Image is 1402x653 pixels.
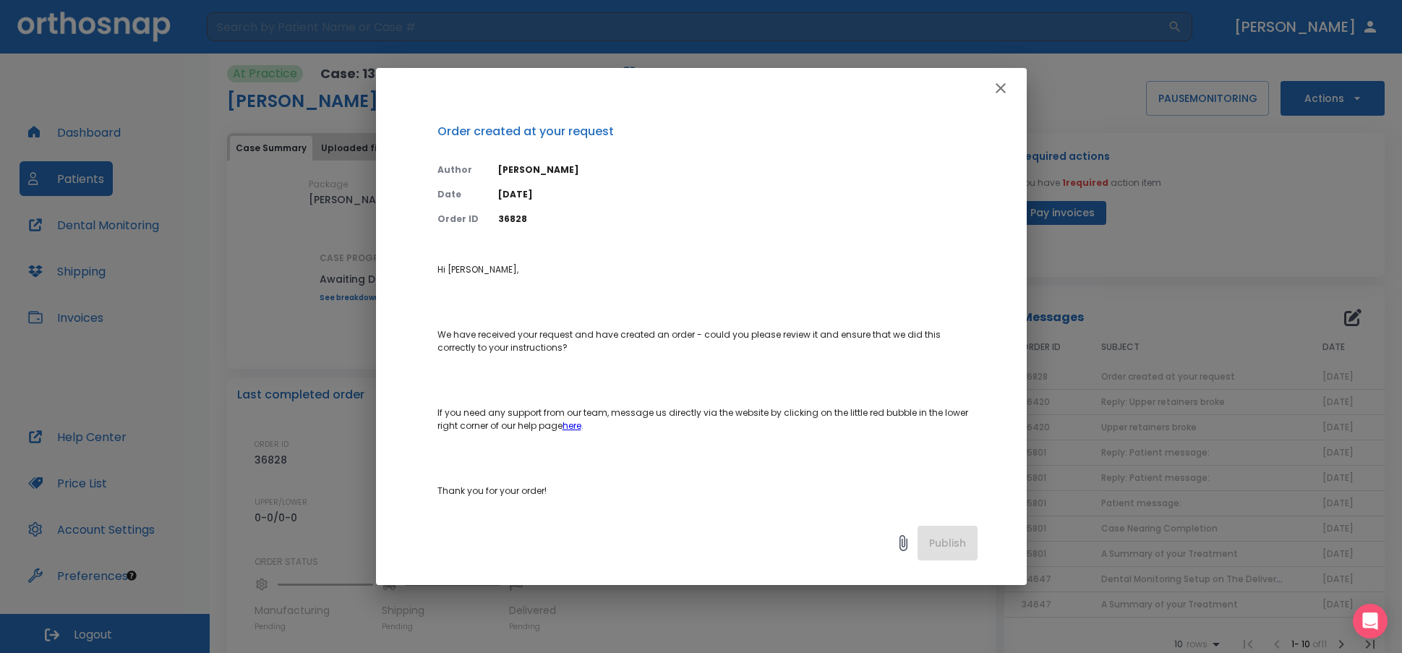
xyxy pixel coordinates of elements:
p: If you need any support from our team, message us directly via the website by clicking on the lit... [437,406,978,432]
p: Author [437,163,481,176]
p: 36828 [498,213,978,226]
a: here [563,419,581,432]
div: Open Intercom Messenger [1353,604,1388,639]
p: Thank you for your order! [437,485,978,498]
p: [DATE] [498,188,978,201]
p: Date [437,188,481,201]
p: Hi [PERSON_NAME], [437,263,978,276]
p: Order ID [437,213,481,226]
p: [PERSON_NAME] [498,163,978,176]
p: Order created at your request [437,123,978,140]
p: We have received your request and have created an order - could you please review it and ensure t... [437,328,978,354]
